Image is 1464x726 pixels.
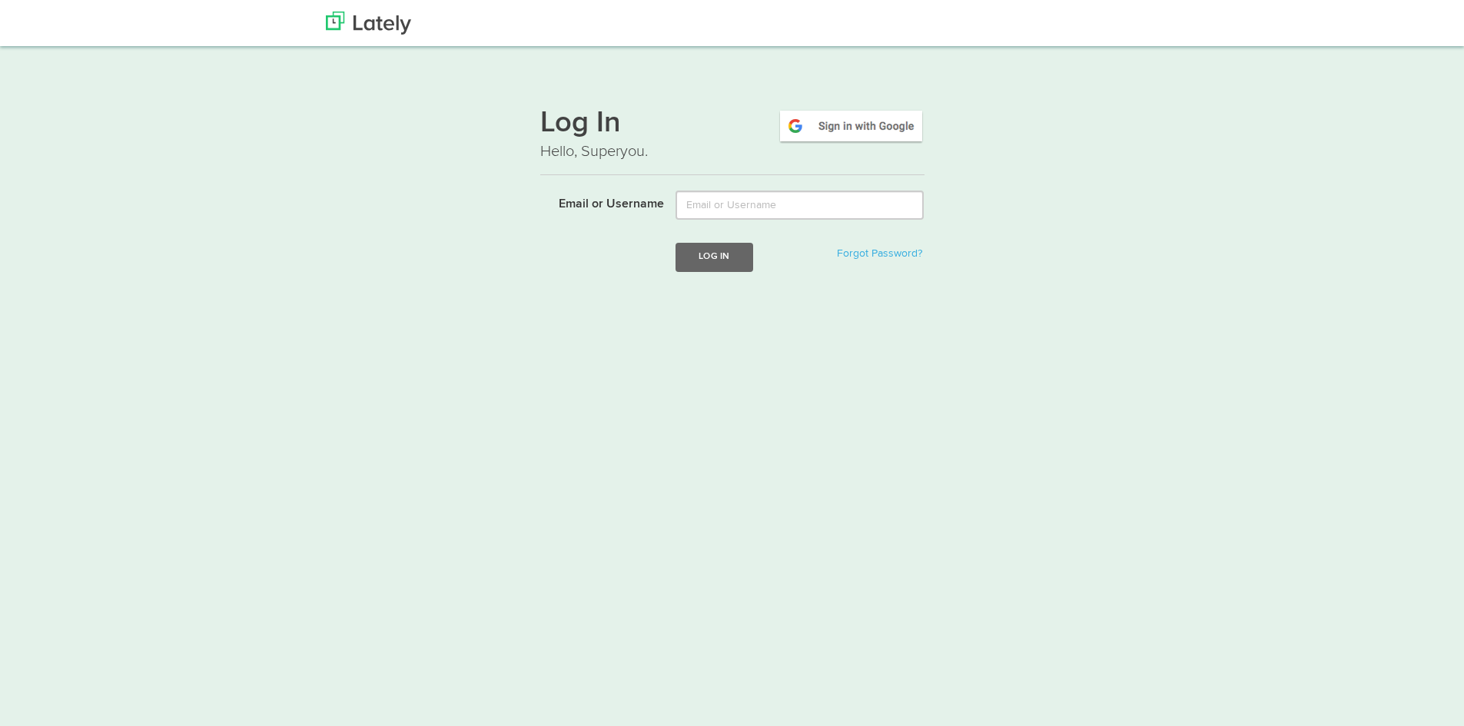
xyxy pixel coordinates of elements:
[676,243,752,271] button: Log In
[676,191,924,220] input: Email or Username
[540,108,925,141] h1: Log In
[540,141,925,163] p: Hello, Superyou.
[529,191,665,214] label: Email or Username
[326,12,411,35] img: Lately
[778,108,925,144] img: google-signin.png
[837,248,922,259] a: Forgot Password?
